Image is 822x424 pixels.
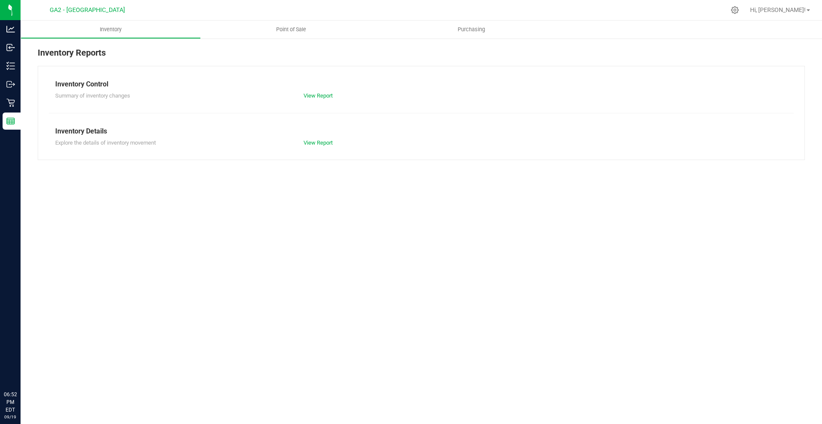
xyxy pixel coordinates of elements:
[88,26,133,33] span: Inventory
[4,391,17,414] p: 06:52 PM EDT
[55,126,787,136] div: Inventory Details
[6,80,15,89] inline-svg: Outbound
[750,6,806,13] span: Hi, [PERSON_NAME]!
[265,26,318,33] span: Point of Sale
[6,62,15,70] inline-svg: Inventory
[6,117,15,125] inline-svg: Reports
[304,139,333,146] a: View Report
[6,98,15,107] inline-svg: Retail
[201,21,381,39] a: Point of Sale
[730,6,740,14] div: Manage settings
[55,139,156,146] span: Explore the details of inventory movement
[21,21,201,39] a: Inventory
[6,25,15,33] inline-svg: Analytics
[446,26,497,33] span: Purchasing
[381,21,561,39] a: Purchasing
[55,92,130,99] span: Summary of inventory changes
[304,92,333,99] a: View Report
[38,46,805,66] div: Inventory Reports
[9,356,34,381] iframe: Resource center
[55,79,787,89] div: Inventory Control
[6,43,15,52] inline-svg: Inbound
[50,6,125,14] span: GA2 - [GEOGRAPHIC_DATA]
[4,414,17,420] p: 09/19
